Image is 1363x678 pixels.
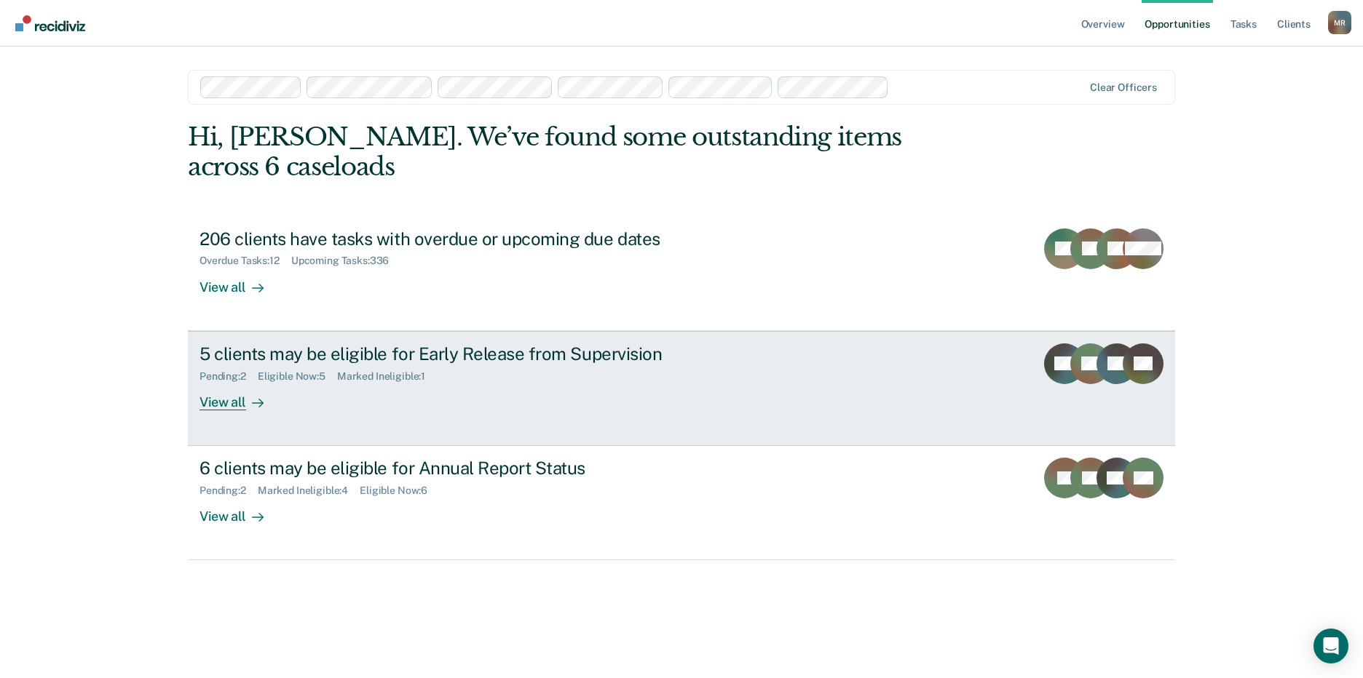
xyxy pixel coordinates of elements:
a: 206 clients have tasks with overdue or upcoming due datesOverdue Tasks:12Upcoming Tasks:336View all [188,217,1175,331]
div: Eligible Now : 6 [360,484,439,497]
div: View all [199,497,281,525]
div: Hi, [PERSON_NAME]. We’ve found some outstanding items across 6 caseloads [188,122,978,182]
div: View all [199,382,281,410]
div: Marked Ineligible : 4 [258,484,360,497]
div: Overdue Tasks : 12 [199,255,291,267]
div: 206 clients have tasks with overdue or upcoming due dates [199,228,711,250]
a: 5 clients may be eligible for Early Release from SupervisionPending:2Eligible Now:5Marked Ineligi... [188,331,1175,446]
div: 6 clients may be eligible for Annual Report Status [199,458,711,479]
div: Pending : 2 [199,484,258,497]
button: Profile dropdown button [1328,11,1351,34]
div: Upcoming Tasks : 336 [291,255,401,267]
div: 5 clients may be eligible for Early Release from Supervision [199,343,711,364]
div: Open Intercom Messenger [1313,629,1348,663]
a: 6 clients may be eligible for Annual Report StatusPending:2Marked Ineligible:4Eligible Now:6View all [188,446,1175,560]
div: M R [1328,11,1351,34]
div: Marked Ineligible : 1 [337,370,437,383]
div: Pending : 2 [199,370,258,383]
div: Clear officers [1090,81,1157,94]
div: Eligible Now : 5 [258,370,337,383]
div: View all [199,267,281,295]
img: Recidiviz [15,15,85,31]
